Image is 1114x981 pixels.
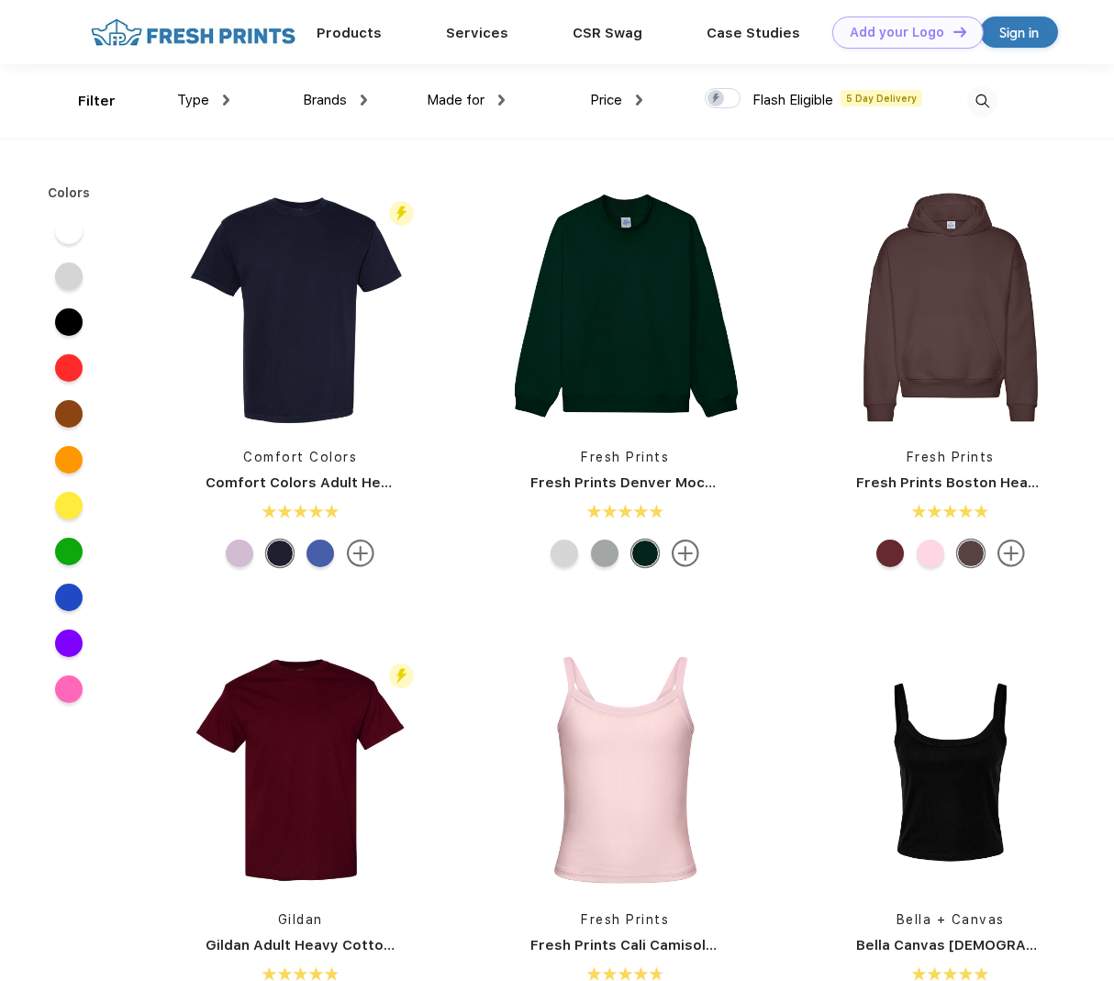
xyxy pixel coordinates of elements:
[876,540,904,567] div: Crimson Red
[850,25,944,40] div: Add your Logo
[829,185,1073,429] img: func=resize&h=266
[907,450,995,464] a: Fresh Prints
[980,17,1058,48] a: Sign in
[631,540,659,567] div: Forest Green
[243,450,357,464] a: Comfort Colors
[581,912,669,927] a: Fresh Prints
[85,17,301,49] img: fo%20logo%202.webp
[997,540,1025,567] img: more.svg
[278,912,323,927] a: Gildan
[361,95,367,106] img: dropdown.png
[590,92,622,108] span: Price
[967,86,997,117] img: desktop_search.svg
[427,92,485,108] span: Made for
[752,92,833,108] span: Flash Eligible
[917,540,944,567] div: Pink
[317,25,382,41] a: Products
[953,27,966,37] img: DT
[389,663,414,688] img: flash_active_toggle.svg
[347,540,374,567] img: more.svg
[206,474,506,491] a: Comfort Colors Adult Heavyweight T-Shirt
[226,540,253,567] div: Orchid
[551,540,578,567] div: Ash Grey
[503,648,747,892] img: func=resize&h=266
[591,540,618,567] div: Heathered Grey
[266,540,294,567] div: Navy
[636,95,642,106] img: dropdown.png
[530,474,929,491] a: Fresh Prints Denver Mock Neck Heavyweight Sweatshirt
[34,184,105,203] div: Colors
[841,90,922,106] span: 5 Day Delivery
[177,92,209,108] span: Type
[957,540,985,567] div: Dark Chocolate
[897,912,1005,927] a: Bella + Canvas
[530,937,745,953] a: Fresh Prints Cali Camisole Top
[672,540,699,567] img: more.svg
[503,185,747,429] img: func=resize&h=266
[306,540,334,567] div: Mystic Blue
[206,937,444,953] a: Gildan Adult Heavy Cotton T-Shirt
[223,95,229,106] img: dropdown.png
[78,91,116,112] div: Filter
[581,450,669,464] a: Fresh Prints
[178,185,422,429] img: func=resize&h=266
[303,92,347,108] span: Brands
[498,95,505,106] img: dropdown.png
[389,201,414,226] img: flash_active_toggle.svg
[829,648,1073,892] img: func=resize&h=266
[178,648,422,892] img: func=resize&h=266
[999,22,1039,43] div: Sign in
